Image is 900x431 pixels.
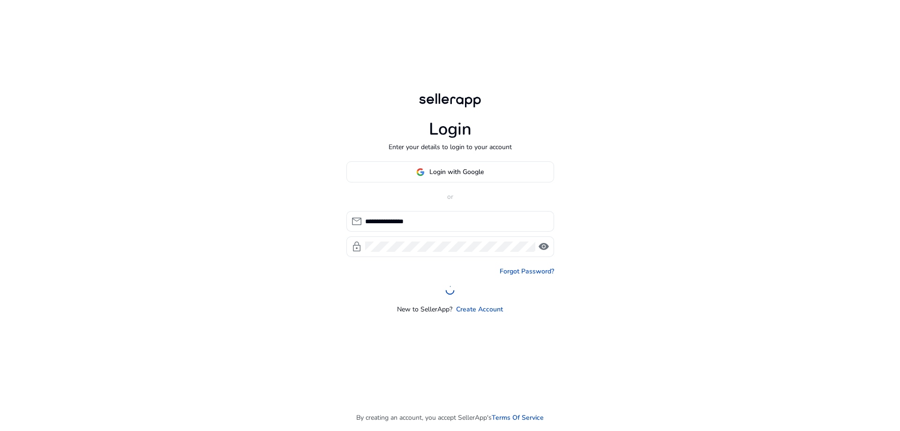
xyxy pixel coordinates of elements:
span: lock [351,241,362,252]
p: New to SellerApp? [397,304,452,314]
a: Forgot Password? [500,266,554,276]
a: Create Account [456,304,503,314]
button: Login with Google [346,161,554,182]
span: Login with Google [429,167,484,177]
a: Terms Of Service [492,413,544,423]
img: google-logo.svg [416,168,425,176]
p: or [346,192,554,202]
h1: Login [429,119,472,139]
span: mail [351,216,362,227]
p: Enter your details to login to your account [389,142,512,152]
span: visibility [538,241,549,252]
